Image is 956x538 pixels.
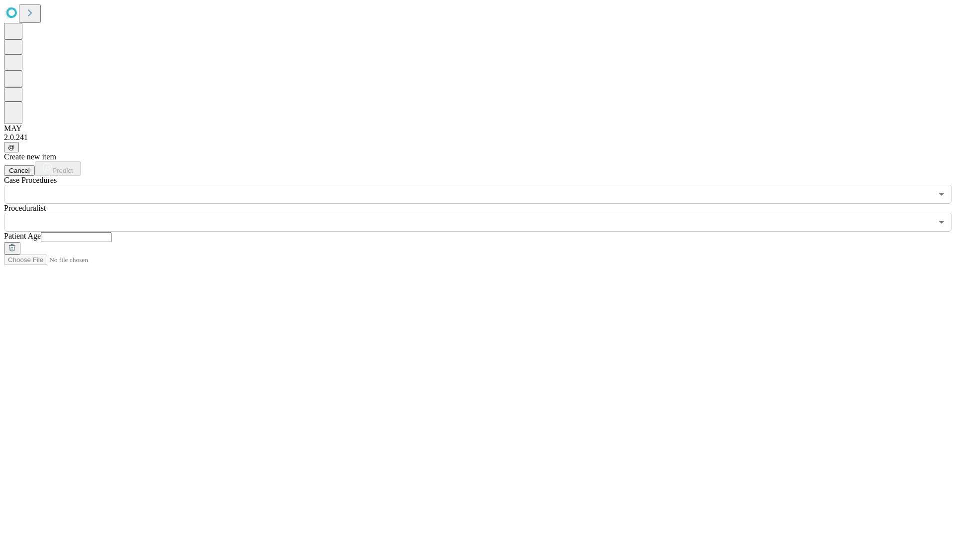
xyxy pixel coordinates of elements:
[9,167,30,174] span: Cancel
[8,143,15,151] span: @
[52,167,73,174] span: Predict
[35,161,81,176] button: Predict
[4,124,952,133] div: MAY
[4,176,57,184] span: Scheduled Procedure
[4,142,19,152] button: @
[935,187,949,201] button: Open
[935,215,949,229] button: Open
[4,165,35,176] button: Cancel
[4,133,952,142] div: 2.0.241
[4,204,46,212] span: Proceduralist
[4,152,56,161] span: Create new item
[4,232,41,240] span: Patient Age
